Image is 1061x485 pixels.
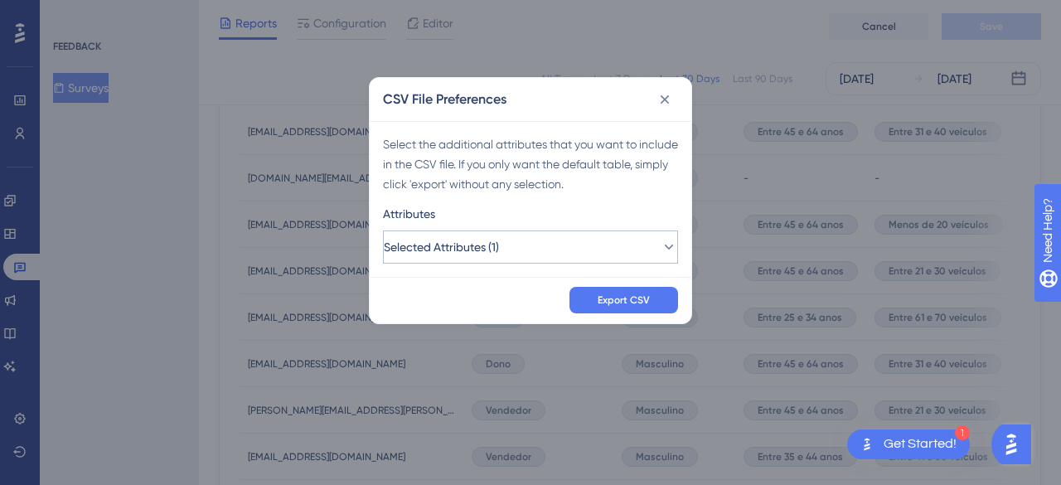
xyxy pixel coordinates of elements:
[383,134,678,194] div: Select the additional attributes that you want to include in the CSV file. If you only want the d...
[991,420,1041,469] iframe: UserGuiding AI Assistant Launcher
[383,204,435,224] span: Attributes
[884,435,957,453] div: Get Started!
[598,293,650,307] span: Export CSV
[384,237,499,257] span: Selected Attributes (1)
[955,425,970,440] div: 1
[383,90,506,109] h2: CSV File Preferences
[39,4,104,24] span: Need Help?
[857,434,877,454] img: launcher-image-alternative-text
[847,429,970,459] div: Open Get Started! checklist, remaining modules: 1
